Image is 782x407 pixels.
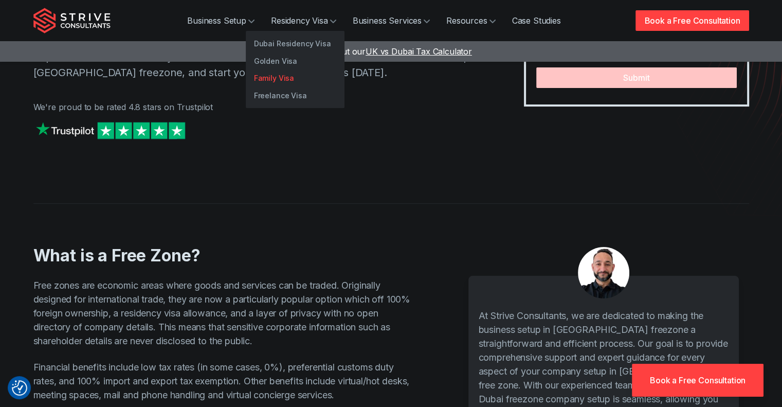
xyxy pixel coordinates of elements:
[33,119,188,141] img: Strive on Trustpilot
[366,46,472,57] span: UK vs Dubai Tax Calculator
[179,10,263,31] a: Business Setup
[632,364,763,397] a: Book a Free Consultation
[536,67,736,88] button: Submit
[310,46,472,57] a: Check out ourUK vs Dubai Tax Calculator
[578,247,629,298] img: aDXDSydWJ-7kSlbU_Untitleddesign-75-.png
[33,278,413,348] p: Free zones are economic areas where goods and services can be traded. Originally designed for int...
[33,101,483,113] p: We're proud to be rated 4.8 stars on Trustpilot
[438,10,504,31] a: Resources
[246,35,344,52] a: Dubai Residency Visa
[33,360,413,402] p: Financial benefits include low tax rates (in some cases, 0%), preferential customs duty rates, an...
[12,380,27,396] img: Revisit consent button
[635,10,749,31] a: Book a Free Consultation
[12,380,27,396] button: Consent Preferences
[246,52,344,70] a: Golden Visa
[504,10,569,31] a: Case Studies
[33,8,111,33] img: Strive Consultants
[33,245,413,266] h2: What is a Free Zone?
[344,10,438,31] a: Business Services
[263,10,344,31] a: Residency Visa
[246,87,344,104] a: Freelance Visa
[246,69,344,87] a: Family Visa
